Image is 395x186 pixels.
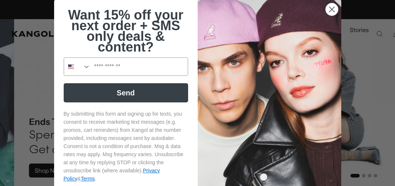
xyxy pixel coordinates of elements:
[91,58,188,76] input: Phone Number
[64,83,188,102] button: Send
[64,58,91,76] button: Search Countries
[64,110,188,183] p: By submitting this form and signing up for texts, you consent to receive marketing text messages ...
[325,3,338,16] button: Close dialog
[81,176,95,182] a: Terms
[68,7,183,55] span: Want 15% off your next order + SMS only deals & content?
[68,64,74,70] img: United States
